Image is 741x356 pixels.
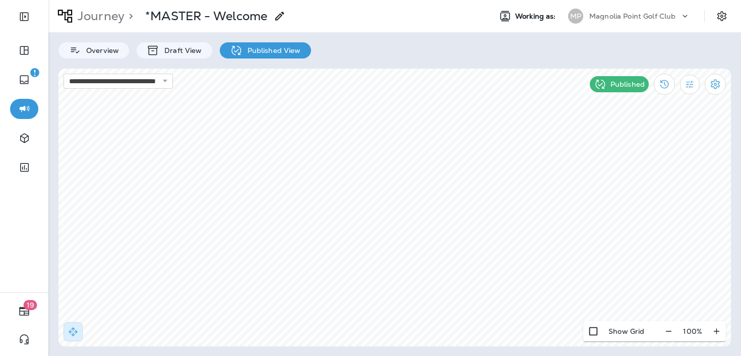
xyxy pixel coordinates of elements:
span: 19 [24,300,37,310]
button: Filter Statistics [680,75,700,94]
p: Magnolia Point Golf Club [589,12,675,20]
p: > [125,9,133,24]
button: View Changelog [654,74,675,95]
button: Settings [713,7,731,25]
button: Expand Sidebar [10,7,38,27]
p: 100 % [683,327,702,335]
span: Working as: [515,12,558,21]
p: Published View [242,46,301,54]
div: MP [568,9,583,24]
button: Settings [705,74,726,95]
button: 19 [10,301,38,321]
p: Overview [81,46,119,54]
p: Draft View [159,46,202,54]
p: Published [610,80,645,88]
p: *MASTER - Welcome [145,9,267,24]
p: Journey [74,9,125,24]
p: Show Grid [608,327,644,335]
